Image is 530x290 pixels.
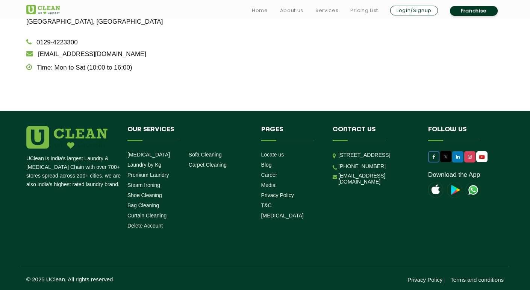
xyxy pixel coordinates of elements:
h4: Pages [261,126,322,140]
img: logo.png [26,126,108,149]
a: Franchise [450,6,498,16]
h4: Contact us [333,126,417,140]
a: Home [252,6,268,15]
a: T&C [261,202,272,208]
h4: Follow us [428,126,494,140]
a: Bag Cleaning [127,202,159,208]
a: [PHONE_NUMBER] [338,163,386,169]
a: Steam Ironing [127,182,160,188]
a: Delete Account [127,223,163,229]
a: [EMAIL_ADDRESS][DOMAIN_NAME] [38,50,146,58]
img: UClean Laundry and Dry Cleaning [466,182,481,197]
a: Premium Laundry [127,172,169,178]
a: [MEDICAL_DATA] [127,152,170,158]
a: Login/Signup [390,6,438,15]
a: Career [261,172,277,178]
a: Laundry by Kg [127,162,161,168]
img: UClean Laundry and Dry Cleaning [477,153,487,161]
a: [MEDICAL_DATA] [261,213,304,219]
p: [STREET_ADDRESS] [338,151,417,159]
a: Blog [261,162,272,168]
a: Terms and conditions [450,276,504,283]
a: Sofa Cleaning [189,152,222,158]
a: About us [280,6,303,15]
a: Carpet Cleaning [189,162,227,168]
img: UClean Laundry and Dry Cleaning [26,5,60,14]
a: Services [315,6,338,15]
a: [EMAIL_ADDRESS][DOMAIN_NAME] [338,173,417,185]
p: Time: Mon to Sat (10:00 to 16:00) [26,62,504,73]
a: Media [261,182,276,188]
a: Locate us [261,152,284,158]
a: Curtain Cleaning [127,213,167,219]
a: Download the App [428,171,480,179]
a: Shoe Cleaning [127,192,162,198]
h4: Our Services [127,126,250,140]
p: © 2025 UClean. All rights reserved [26,276,265,282]
img: playstoreicon.png [447,182,462,197]
p: UClean is India's largest Laundry & [MEDICAL_DATA] Chain with over 700+ stores spread across 200+... [26,154,122,189]
a: Pricing List [350,6,378,15]
a: 0129-4223300 [36,39,78,46]
img: apple-icon.png [428,182,443,197]
a: Privacy Policy [261,192,294,198]
a: Privacy Policy [407,276,442,283]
